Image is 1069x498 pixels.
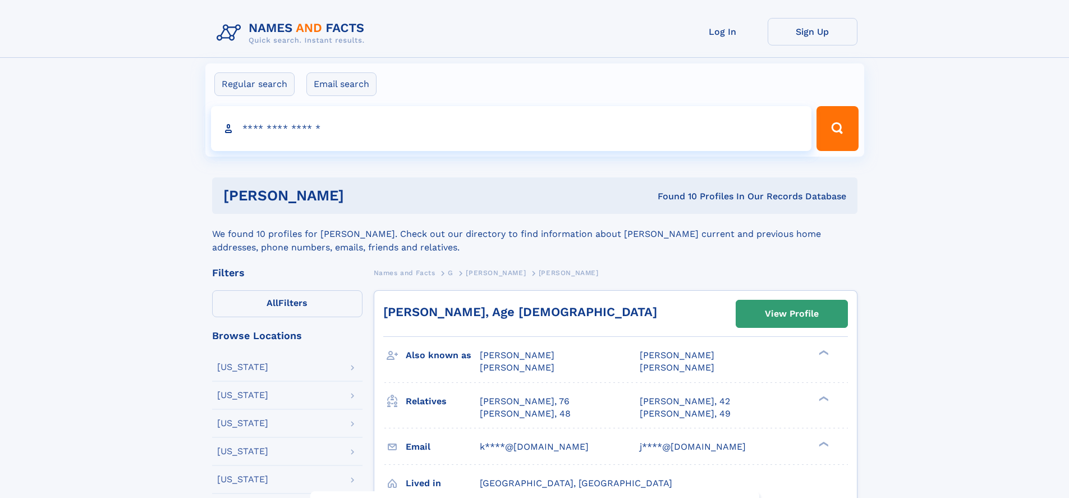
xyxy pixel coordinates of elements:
[736,300,847,327] a: View Profile
[816,106,858,151] button: Search Button
[406,474,480,493] h3: Lived in
[765,301,819,327] div: View Profile
[212,268,363,278] div: Filters
[539,269,599,277] span: [PERSON_NAME]
[448,269,453,277] span: G
[640,362,714,373] span: [PERSON_NAME]
[217,447,268,456] div: [US_STATE]
[214,72,295,96] label: Regular search
[306,72,377,96] label: Email search
[383,305,657,319] a: [PERSON_NAME], Age [DEMOGRAPHIC_DATA]
[212,331,363,341] div: Browse Locations
[217,475,268,484] div: [US_STATE]
[406,392,480,411] h3: Relatives
[406,346,480,365] h3: Also known as
[217,419,268,428] div: [US_STATE]
[501,190,846,203] div: Found 10 Profiles In Our Records Database
[678,18,768,45] a: Log In
[212,214,857,254] div: We found 10 profiles for [PERSON_NAME]. Check out our directory to find information about [PERSON...
[217,391,268,400] div: [US_STATE]
[640,395,730,408] a: [PERSON_NAME], 42
[212,18,374,48] img: Logo Names and Facts
[223,189,501,203] h1: [PERSON_NAME]
[217,363,268,372] div: [US_STATE]
[211,106,812,151] input: search input
[640,408,731,420] a: [PERSON_NAME], 49
[374,266,435,280] a: Names and Facts
[466,266,526,280] a: [PERSON_NAME]
[466,269,526,277] span: [PERSON_NAME]
[480,395,570,408] a: [PERSON_NAME], 76
[480,408,571,420] a: [PERSON_NAME], 48
[212,290,363,317] label: Filters
[816,349,829,357] div: ❯
[480,362,554,373] span: [PERSON_NAME]
[816,440,829,447] div: ❯
[768,18,857,45] a: Sign Up
[480,350,554,360] span: [PERSON_NAME]
[640,350,714,360] span: [PERSON_NAME]
[448,266,453,280] a: G
[267,298,278,308] span: All
[480,478,672,488] span: [GEOGRAPHIC_DATA], [GEOGRAPHIC_DATA]
[406,437,480,456] h3: Email
[816,395,829,402] div: ❯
